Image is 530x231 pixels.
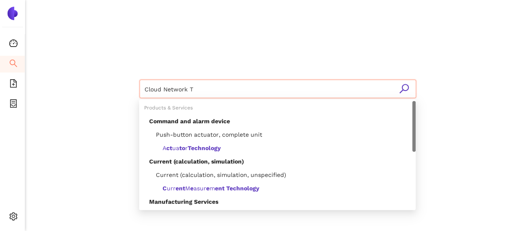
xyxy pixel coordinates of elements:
img: Logo [6,7,19,20]
span: Current (calculation, simulation) [149,158,244,165]
span: search [399,83,409,94]
b: e [206,185,209,192]
span: Manufacturing Services [149,198,218,205]
span: search [9,56,18,73]
span: setting [9,209,18,226]
b: Technology [188,145,221,151]
span: container [9,96,18,113]
div: Products & Services [139,101,416,114]
b: Technology [226,185,259,192]
span: Push-button actuator, complete unit [149,131,262,138]
b: to [179,145,185,151]
b: ct [166,145,172,151]
span: dashboard [9,36,18,53]
b: e [190,185,194,192]
span: Current (calculation, simulation, unspecified) [149,171,286,178]
b: ent [176,185,185,192]
span: urr M asur m [163,185,259,192]
span: file-add [9,76,18,93]
span: A ua r [163,145,221,151]
b: C [163,185,167,192]
b: ent [215,185,225,192]
span: Command and alarm device [149,118,230,125]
